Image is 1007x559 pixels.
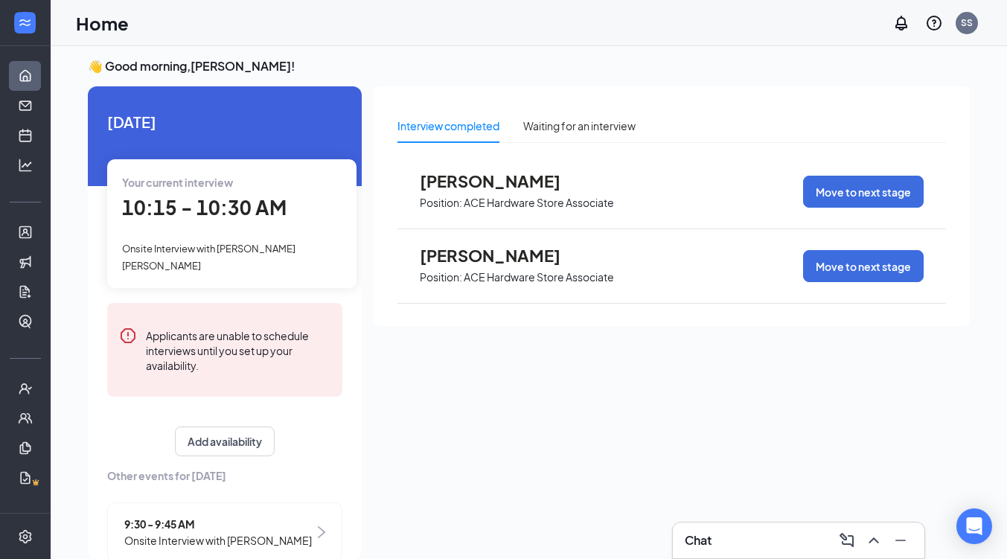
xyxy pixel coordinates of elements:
[892,531,910,549] svg: Minimize
[464,270,614,284] p: ACE Hardware Store Associate
[420,270,462,284] p: Position:
[18,381,33,396] svg: UserCheck
[18,529,33,544] svg: Settings
[803,250,924,282] button: Move to next stage
[420,171,584,191] span: [PERSON_NAME]
[420,246,584,265] span: [PERSON_NAME]
[835,528,859,552] button: ComposeMessage
[122,243,295,271] span: Onsite Interview with [PERSON_NAME] [PERSON_NAME]
[18,158,33,173] svg: Analysis
[146,327,330,373] div: Applicants are unable to schedule interviews until you set up your availability.
[107,110,342,133] span: [DATE]
[175,427,275,456] button: Add availability
[865,531,883,549] svg: ChevronUp
[124,532,312,549] span: Onsite Interview with [PERSON_NAME]
[838,531,856,549] svg: ComposeMessage
[803,176,924,208] button: Move to next stage
[397,118,499,134] div: Interview completed
[122,176,233,189] span: Your current interview
[961,16,973,29] div: SS
[107,467,342,484] span: Other events for [DATE]
[119,327,137,345] svg: Error
[124,516,312,532] span: 9:30 - 9:45 AM
[685,532,712,549] h3: Chat
[925,14,943,32] svg: QuestionInfo
[892,14,910,32] svg: Notifications
[76,10,129,36] h1: Home
[862,528,886,552] button: ChevronUp
[88,58,970,74] h3: 👋 Good morning, [PERSON_NAME] !
[420,196,462,210] p: Position:
[889,528,912,552] button: Minimize
[464,196,614,210] p: ACE Hardware Store Associate
[956,508,992,544] div: Open Intercom Messenger
[122,195,287,220] span: 10:15 - 10:30 AM
[17,15,32,30] svg: WorkstreamLogo
[523,118,636,134] div: Waiting for an interview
